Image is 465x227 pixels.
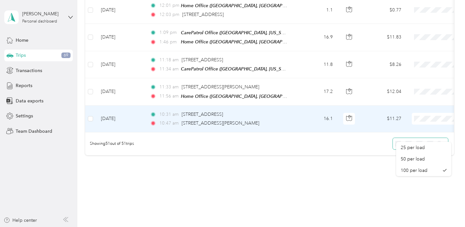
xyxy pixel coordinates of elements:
td: $11.27 [361,106,407,132]
div: Personal dashboard [22,20,57,23]
span: 50 per load [401,156,425,162]
div: [PERSON_NAME] [22,10,63,17]
td: [DATE] [96,24,145,51]
td: $8.26 [361,51,407,78]
span: Team Dashboard [16,128,52,135]
span: Data exports [16,98,43,104]
span: 12:01 pm [159,2,178,9]
span: 69 [61,53,71,58]
td: $11.83 [361,24,407,51]
span: Home Office ([GEOGRAPHIC_DATA], [GEOGRAPHIC_DATA], [US_STATE]) [181,3,332,8]
span: Showing 51 out of 51 trips [85,141,134,147]
td: 11.8 [295,51,338,78]
span: 100 per load [401,168,427,173]
span: Home Office ([GEOGRAPHIC_DATA], [GEOGRAPHIC_DATA], [US_STATE]) [181,94,332,99]
td: [DATE] [96,51,145,78]
span: [STREET_ADDRESS][PERSON_NAME] [182,84,259,90]
span: CarePatrol Office ([GEOGRAPHIC_DATA], [US_STATE]) [181,66,293,72]
span: 10:47 am [159,120,179,127]
span: 11:56 am [159,93,178,100]
td: [DATE] [96,106,145,132]
span: 10:31 am [159,111,179,118]
span: Reports [16,82,32,89]
td: 16.1 [295,106,338,132]
iframe: Everlance-gr Chat Button Frame [428,190,465,227]
span: Home [16,37,28,44]
td: 16.9 [295,24,338,51]
span: Settings [16,113,33,119]
span: 11:18 am [159,56,179,64]
span: CarePatrol Office ([GEOGRAPHIC_DATA], [US_STATE]) [181,30,293,36]
td: 17.2 [295,78,338,105]
span: Home Office ([GEOGRAPHIC_DATA], [GEOGRAPHIC_DATA], [US_STATE]) [181,39,332,45]
span: Transactions [16,67,42,74]
span: 1:46 pm [159,38,178,46]
td: [DATE] [96,78,145,105]
span: [STREET_ADDRESS] [182,57,223,63]
span: 25 per load [401,145,425,150]
span: 11:33 am [159,83,179,91]
span: 11:34 am [159,66,178,73]
button: Help center [4,217,37,224]
td: $12.04 [361,78,407,105]
span: [STREET_ADDRESS] [182,112,223,117]
span: Trips [16,52,26,59]
span: [STREET_ADDRESS][PERSON_NAME] [182,120,259,126]
span: 12:03 pm [159,11,179,18]
span: [STREET_ADDRESS] [182,12,224,17]
span: 1:09 pm [159,29,178,36]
